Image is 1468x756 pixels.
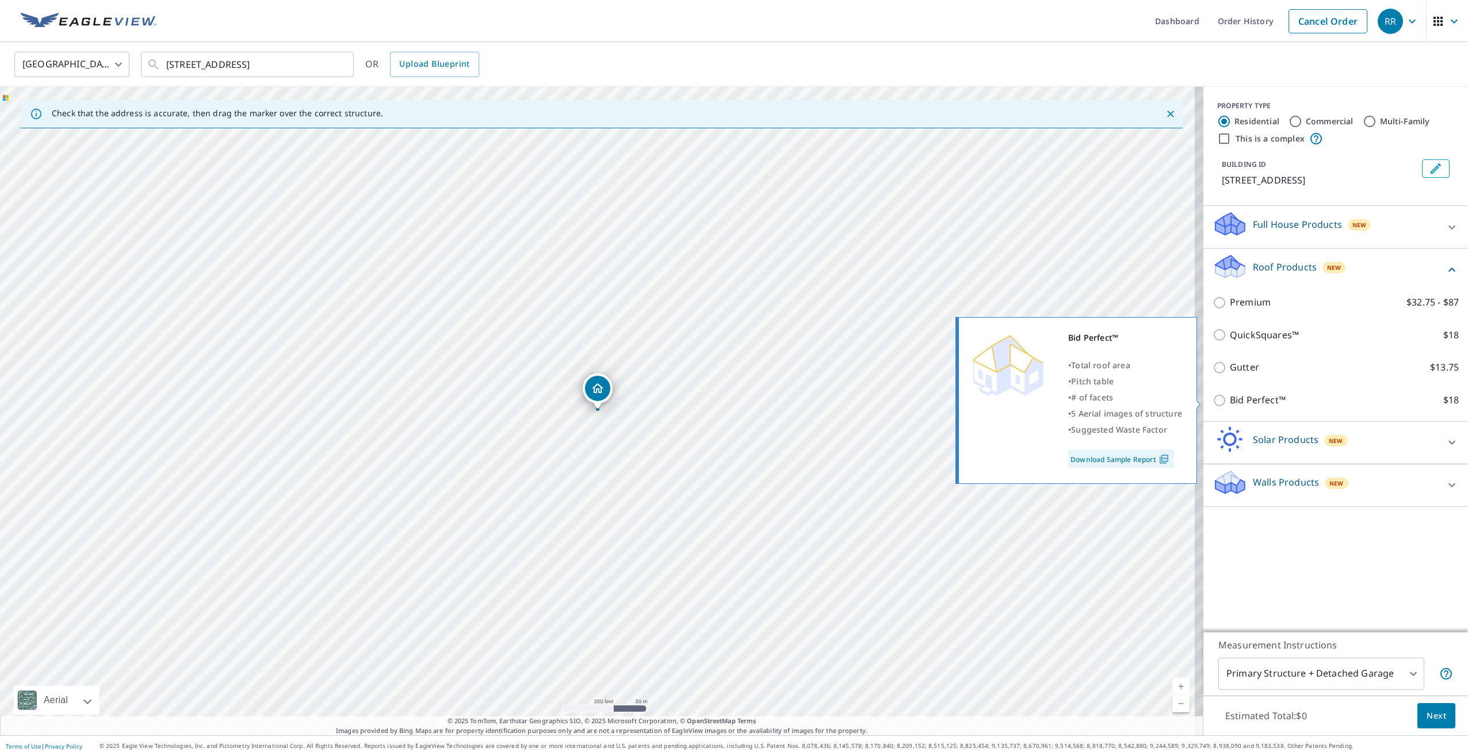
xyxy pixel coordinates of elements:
p: Solar Products [1253,433,1318,446]
p: $18 [1443,393,1459,407]
span: Pitch table [1071,376,1114,387]
p: Bid Perfect™ [1230,393,1286,407]
div: • [1068,373,1182,390]
p: © 2025 Eagle View Technologies, Inc. and Pictometry International Corp. All Rights Reserved. Repo... [100,742,1462,750]
div: OR [365,52,479,77]
input: Search by address or latitude-longitude [166,48,330,81]
button: Close [1163,106,1178,121]
span: # of facets [1071,392,1113,403]
div: Dropped pin, building 1, Residential property, 590 Westchester Rd Saginaw, MI 48638 [583,373,613,409]
a: Upload Blueprint [390,52,479,77]
span: New [1329,479,1344,488]
button: Next [1417,703,1455,729]
a: Download Sample Report [1068,449,1174,468]
button: Edit building 1 [1422,159,1450,178]
div: Bid Perfect™ [1068,330,1182,346]
label: This is a complex [1236,133,1305,144]
div: Full House ProductsNew [1213,211,1459,243]
a: OpenStreetMap [687,716,735,725]
p: Check that the address is accurate, then drag the marker over the correct structure. [52,108,383,119]
span: Suggested Waste Factor [1071,424,1167,435]
p: $18 [1443,328,1459,342]
div: • [1068,357,1182,373]
p: Gutter [1230,360,1259,375]
label: Residential [1234,116,1279,127]
a: Terms [737,716,756,725]
div: [GEOGRAPHIC_DATA] [14,48,129,81]
div: Walls ProductsNew [1213,469,1459,502]
label: Commercial [1306,116,1354,127]
span: Your report will include the primary structure and a detached garage if one exists. [1439,667,1453,681]
a: Current Level 17, Zoom Out [1172,695,1190,712]
img: Pdf Icon [1156,454,1172,464]
a: Current Level 17, Zoom In [1172,678,1190,695]
span: Upload Blueprint [399,57,469,71]
p: Walls Products [1253,475,1319,489]
div: Solar ProductsNew [1213,426,1459,459]
span: Next [1427,709,1446,723]
p: Full House Products [1253,217,1342,231]
div: • [1068,422,1182,438]
a: Terms of Use [6,742,41,750]
div: Aerial [14,686,100,715]
span: Total roof area [1071,360,1130,371]
p: | [6,743,82,750]
label: Multi-Family [1380,116,1430,127]
span: New [1329,436,1343,445]
p: Premium [1230,295,1271,310]
div: • [1068,390,1182,406]
p: Roof Products [1253,260,1317,274]
a: Privacy Policy [45,742,82,750]
span: New [1327,263,1341,272]
div: Primary Structure + Detached Garage [1218,658,1424,690]
p: Measurement Instructions [1218,638,1453,652]
span: © 2025 TomTom, Earthstar Geographics SIO, © 2025 Microsoft Corporation, © [448,716,756,726]
span: 5 Aerial images of structure [1071,408,1182,419]
div: Aerial [40,686,71,715]
span: New [1352,220,1367,230]
div: Roof ProductsNew [1213,253,1459,286]
img: Premium [968,330,1048,399]
a: Cancel Order [1289,9,1367,33]
p: Estimated Total: $0 [1216,703,1316,728]
p: QuickSquares™ [1230,328,1299,342]
p: BUILDING ID [1222,159,1266,169]
img: EV Logo [21,13,156,30]
p: $32.75 - $87 [1406,295,1459,310]
div: RR [1378,9,1403,34]
p: $13.75 [1430,360,1459,375]
p: [STREET_ADDRESS] [1222,173,1417,187]
div: • [1068,406,1182,422]
div: PROPERTY TYPE [1217,101,1454,111]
